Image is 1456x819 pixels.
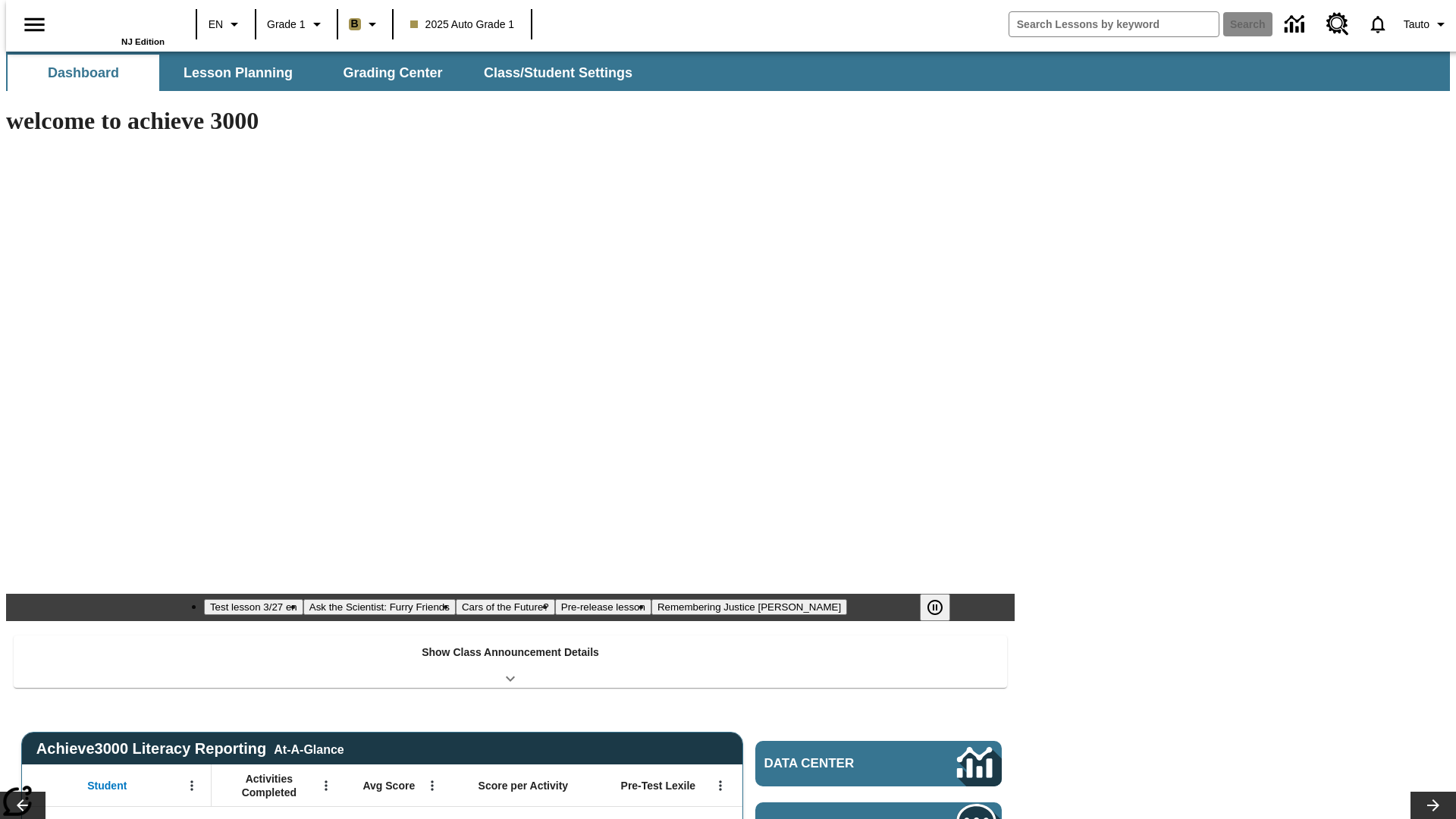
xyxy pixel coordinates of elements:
[261,11,332,38] button: Grade: Grade 1, Select a grade
[651,599,847,615] button: Slide 5 Remembering Justice O'Connor
[315,774,337,797] button: Open Menu
[920,594,965,621] div: Pause
[709,774,732,797] button: Open Menu
[920,594,950,621] button: Pause
[12,2,57,47] button: Open side menu
[472,55,645,91] button: Class/Student Settings
[36,740,344,758] span: Achieve3000 Literacy Reporting
[410,17,515,33] span: 2025 Auto Grade 1
[479,779,569,792] span: Score per Activity
[6,52,1450,91] div: SubNavbar
[267,17,306,33] span: Grade 1
[8,55,159,91] button: Dashboard
[66,5,165,46] div: Home
[456,599,555,615] button: Slide 3 Cars of the Future?
[555,599,651,615] button: Slide 4 Pre-release lesson
[14,635,1007,688] div: Show Class Announcement Details
[317,55,469,91] button: Grading Center
[48,64,119,82] span: Dashboard
[274,740,344,757] div: At-A-Glance
[1404,17,1429,33] span: Tauto
[204,599,303,615] button: Slide 1 Test lesson 3/27 en
[362,779,415,792] span: Avg Score
[422,645,599,661] p: Show Class Announcement Details
[209,17,223,33] span: EN
[162,55,314,91] button: Lesson Planning
[1410,792,1456,819] button: Lesson carousel, Next
[202,11,250,38] button: Language: EN, Select a language
[1358,5,1398,44] a: Notifications
[66,7,165,37] a: Home
[1317,4,1358,45] a: Resource Center, Will open in new tab
[343,11,388,38] button: Boost Class color is light brown. Change class color
[1398,11,1456,38] button: Profile/Settings
[219,772,319,799] span: Activities Completed
[184,64,293,82] span: Lesson Planning
[87,779,127,792] span: Student
[351,14,359,33] span: B
[1276,4,1317,45] a: Data Center
[755,741,1002,786] a: Data Center
[1009,12,1219,36] input: search field
[764,756,906,771] span: Data Center
[421,774,444,797] button: Open Menu
[484,64,632,82] span: Class/Student Settings
[121,37,165,46] span: NJ Edition
[6,55,646,91] div: SubNavbar
[343,64,442,82] span: Grading Center
[621,779,696,792] span: Pre-Test Lexile
[180,774,203,797] button: Open Menu
[303,599,456,615] button: Slide 2 Ask the Scientist: Furry Friends
[6,107,1015,135] h1: welcome to achieve 3000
